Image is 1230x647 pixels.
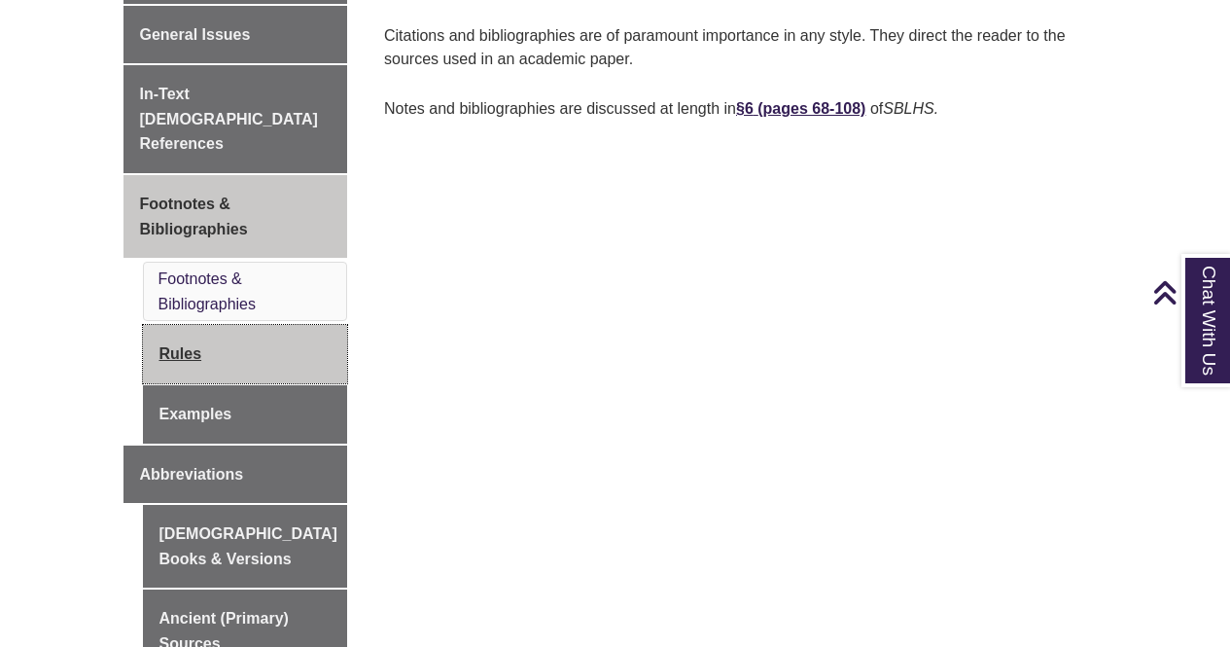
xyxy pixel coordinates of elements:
[143,385,348,444] a: Examples
[870,100,883,117] span: of
[143,505,348,588] a: [DEMOGRAPHIC_DATA] Books & Versions
[763,100,866,117] a: pages 68-108)
[736,100,754,117] strong: §6
[140,196,248,237] span: Footnotes & Bibliographies
[143,325,348,383] a: Rules
[158,270,257,312] a: Footnotes & Bibliographies
[123,446,348,504] a: Abbreviations
[140,26,251,43] span: General Issues
[384,100,757,117] span: Notes and bibliographies are discussed at length in
[123,65,348,173] a: In-Text [DEMOGRAPHIC_DATA] References
[1152,279,1225,306] a: Back to Top
[384,17,1100,79] p: Citations and bibliographies are of paramount importance in any style. They direct the reader to ...
[757,100,762,117] a: (
[140,466,244,483] span: Abbreviations
[736,100,757,117] a: §6
[123,6,348,64] a: General Issues
[123,175,348,258] a: Footnotes & Bibliographies
[883,100,938,117] em: SBLHS.
[140,86,318,152] span: In-Text [DEMOGRAPHIC_DATA] References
